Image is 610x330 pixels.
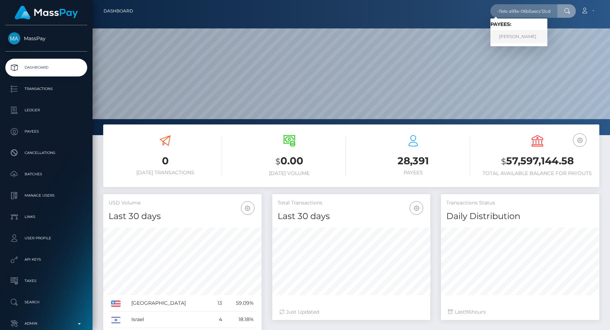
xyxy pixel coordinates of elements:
p: Admin [8,318,84,329]
td: 18.18% [225,312,256,328]
span: MassPay [5,35,87,42]
a: Ledger [5,101,87,119]
a: Batches [5,165,87,183]
h4: Daily Distribution [446,210,594,223]
h6: Payees [357,170,470,176]
a: Cancellations [5,144,87,162]
small: $ [501,156,506,166]
img: IL.png [111,317,121,323]
p: Batches [8,169,84,180]
a: User Profile [5,229,87,247]
a: Manage Users [5,187,87,204]
span: 96 [465,309,472,315]
h5: USD Volume [109,199,256,207]
p: Manage Users [8,190,84,201]
p: Links [8,212,84,222]
p: API Keys [8,254,84,265]
a: Transactions [5,80,87,98]
p: Payees [8,126,84,137]
div: Just Updated [279,308,424,316]
p: Ledger [8,105,84,116]
p: Cancellations [8,148,84,158]
h5: Transactions Status [446,199,594,207]
div: Last hours [448,308,592,316]
p: Transactions [8,84,84,94]
h6: [DATE] Transactions [109,170,222,176]
a: Payees [5,123,87,140]
h4: Last 30 days [109,210,256,223]
a: [PERSON_NAME] [490,30,547,43]
h6: [DATE] Volume [233,170,346,176]
a: Dashboard [5,59,87,76]
h4: Last 30 days [278,210,425,223]
p: Dashboard [8,62,84,73]
h6: Total Available Balance for Payouts [481,170,594,176]
img: US.png [111,300,121,307]
td: Israel [129,312,211,328]
p: Taxes [8,276,84,286]
a: API Keys [5,251,87,268]
a: Links [5,208,87,226]
input: Search... [490,4,557,18]
p: Search [8,297,84,308]
a: Dashboard [104,4,133,18]
h5: Total Transactions [278,199,425,207]
h3: 57,597,144.58 [481,154,594,169]
h3: 0.00 [233,154,346,169]
h6: Payees: [490,21,547,27]
td: 59.09% [225,295,256,312]
td: [GEOGRAPHIC_DATA] [129,295,211,312]
img: MassPay Logo [15,6,78,20]
h3: 28,391 [357,154,470,168]
a: Search [5,293,87,311]
td: 13 [211,295,224,312]
p: User Profile [8,233,84,244]
img: MassPay [8,32,20,44]
td: 4 [211,312,224,328]
small: $ [275,156,280,166]
a: Taxes [5,272,87,290]
h3: 0 [109,154,222,168]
